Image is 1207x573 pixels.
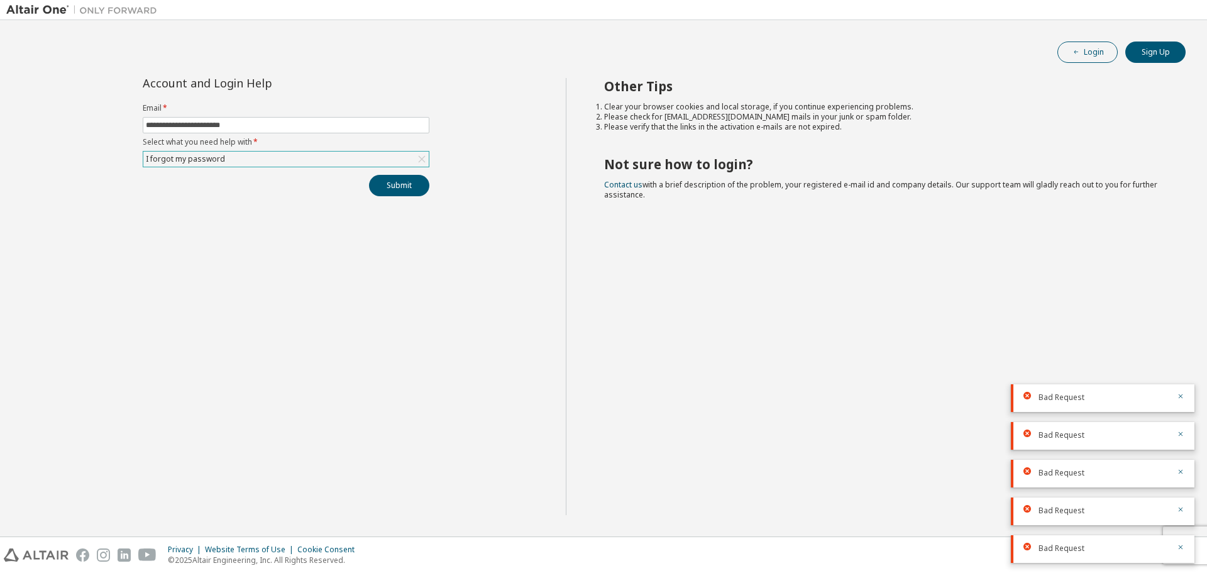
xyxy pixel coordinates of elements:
div: Privacy [168,545,205,555]
span: Bad Request [1039,392,1084,403]
div: I forgot my password [143,152,429,167]
img: facebook.svg [76,548,89,562]
span: Bad Request [1039,430,1084,440]
li: Please verify that the links in the activation e-mails are not expired. [604,122,1164,132]
span: Bad Request [1039,506,1084,516]
button: Login [1057,42,1118,63]
img: altair_logo.svg [4,548,69,562]
h2: Not sure how to login? [604,156,1164,172]
div: Website Terms of Use [205,545,297,555]
button: Sign Up [1125,42,1186,63]
img: linkedin.svg [118,548,131,562]
li: Please check for [EMAIL_ADDRESS][DOMAIN_NAME] mails in your junk or spam folder. [604,112,1164,122]
img: youtube.svg [138,548,157,562]
span: Bad Request [1039,543,1084,554]
div: I forgot my password [144,152,227,166]
h2: Other Tips [604,78,1164,94]
span: with a brief description of the problem, your registered e-mail id and company details. Our suppo... [604,179,1157,200]
button: Submit [369,175,429,196]
img: Altair One [6,4,163,16]
span: Bad Request [1039,468,1084,478]
div: Account and Login Help [143,78,372,88]
label: Select what you need help with [143,137,429,147]
img: instagram.svg [97,548,110,562]
div: Cookie Consent [297,545,362,555]
a: Contact us [604,179,642,190]
label: Email [143,103,429,113]
li: Clear your browser cookies and local storage, if you continue experiencing problems. [604,102,1164,112]
p: © 2025 Altair Engineering, Inc. All Rights Reserved. [168,555,362,565]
